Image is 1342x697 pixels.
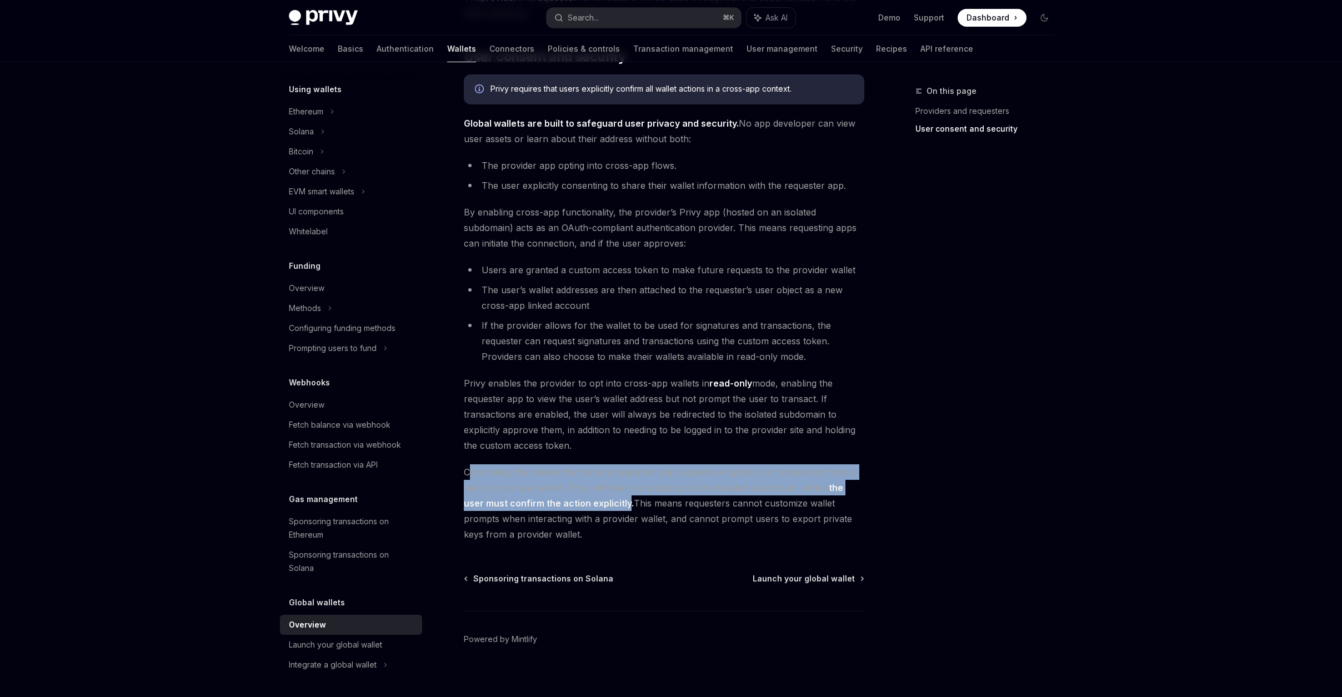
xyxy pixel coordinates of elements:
a: Whitelabel [280,222,422,242]
a: Policies & controls [548,36,620,62]
a: Sponsoring transactions on Ethereum [280,512,422,545]
a: Recipes [876,36,907,62]
a: Overview [280,395,422,415]
div: Privy requires that users explicitly confirm all wallet actions in a cross-app context. [490,83,853,96]
a: Security [831,36,863,62]
span: Privy enables the provider to opt into cross-app wallets in mode, enabling the requester app to v... [464,375,864,453]
div: Sponsoring transactions on Solana [289,548,415,575]
strong: the user must confirm the action explicitly. [464,482,843,509]
a: Demo [878,12,900,23]
div: Integrate a global wallet [289,658,377,671]
strong: Global wallets are built to safeguard user privacy and security. [464,118,739,129]
span: Concretely, this means that when a requester app requests a signature or transaction from a user’... [464,464,864,542]
div: Fetch transaction via webhook [289,438,401,452]
div: Bitcoin [289,145,313,158]
a: Transaction management [633,36,733,62]
a: Authentication [377,36,434,62]
a: UI components [280,202,422,222]
a: Launch your global wallet [753,573,863,584]
li: The user explicitly consenting to share their wallet information with the requester app. [464,178,864,193]
a: Connectors [489,36,534,62]
a: Fetch transaction via webhook [280,435,422,455]
button: Search...⌘K [547,8,741,28]
button: Ask AI [747,8,795,28]
div: Solana [289,125,314,138]
a: API reference [920,36,973,62]
li: Users are granted a custom access token to make future requests to the provider wallet [464,262,864,278]
li: The user’s wallet addresses are then attached to the requester’s user object as a new cross-app l... [464,282,864,313]
h5: Gas management [289,493,358,506]
div: Whitelabel [289,225,328,238]
div: Fetch balance via webhook [289,418,390,432]
h5: Using wallets [289,83,342,96]
span: Sponsoring transactions on Solana [473,573,613,584]
a: Support [914,12,944,23]
div: Overview [289,282,324,295]
svg: Info [475,84,486,96]
div: EVM smart wallets [289,185,354,198]
span: Launch your global wallet [753,573,855,584]
h5: Global wallets [289,596,345,609]
span: By enabling cross-app functionality, the provider’s Privy app (hosted on an isolated subdomain) a... [464,204,864,251]
img: dark logo [289,10,358,26]
a: Basics [338,36,363,62]
div: Sponsoring transactions on Ethereum [289,515,415,541]
span: Dashboard [967,12,1009,23]
div: Prompting users to fund [289,342,377,355]
div: Configuring funding methods [289,322,395,335]
a: Wallets [447,36,476,62]
span: On this page [927,84,977,98]
a: Fetch transaction via API [280,455,422,475]
a: Providers and requesters [915,102,1062,120]
a: Welcome [289,36,324,62]
div: Ethereum [289,105,323,118]
a: Powered by Mintlify [464,634,537,645]
span: Ask AI [765,12,788,23]
a: User management [747,36,818,62]
div: Other chains [289,165,335,178]
a: User consent and security [915,120,1062,138]
button: Toggle dark mode [1035,9,1053,27]
div: Fetch transaction via API [289,458,378,472]
a: Overview [280,615,422,635]
div: UI components [289,205,344,218]
li: The provider app opting into cross-app flows. [464,158,864,173]
a: Sponsoring transactions on Solana [465,573,613,584]
span: ⌘ K [723,13,734,22]
div: Overview [289,618,326,631]
div: Overview [289,398,324,412]
a: Launch your global wallet [280,635,422,655]
a: Sponsoring transactions on Solana [280,545,422,578]
a: Dashboard [958,9,1026,27]
strong: read-only [709,378,752,389]
span: No app developer can view user assets or learn about their address without both: [464,116,864,147]
a: Fetch balance via webhook [280,415,422,435]
div: Launch your global wallet [289,638,382,651]
div: Search... [568,11,599,24]
a: Configuring funding methods [280,318,422,338]
li: If the provider allows for the wallet to be used for signatures and transactions, the requester c... [464,318,864,364]
a: Overview [280,278,422,298]
h5: Webhooks [289,376,330,389]
h5: Funding [289,259,321,273]
div: Methods [289,302,321,315]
